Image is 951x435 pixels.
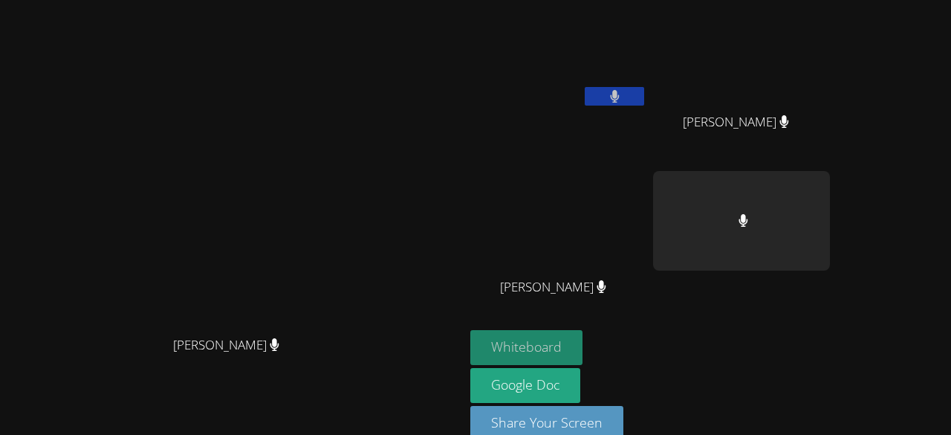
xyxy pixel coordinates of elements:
[500,277,606,298] span: [PERSON_NAME]
[470,368,580,403] a: Google Doc
[173,335,279,356] span: [PERSON_NAME]
[683,112,789,133] span: [PERSON_NAME]
[470,330,582,365] button: Whiteboard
